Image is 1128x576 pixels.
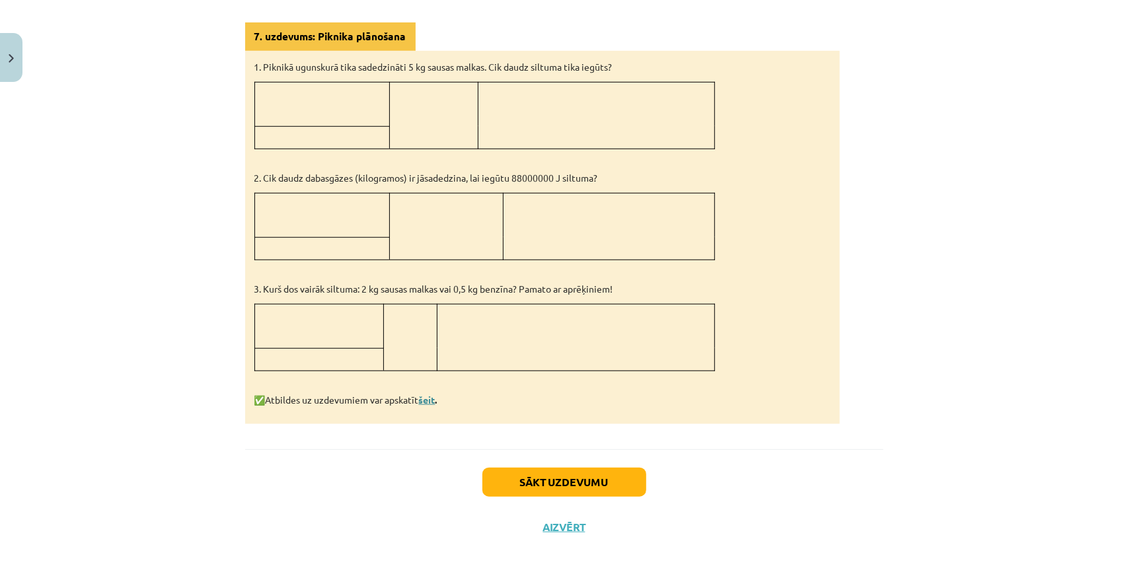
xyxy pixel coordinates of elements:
[9,54,14,63] img: icon-close-lesson-0947bae3869378f0d4975bcd49f059093ad1ed9edebbc8119c70593378902aed.svg
[254,393,831,407] p: Atbildes uz uzdevumiem var apskatīt
[254,30,406,43] strong: 7. uzdevums: Piknika plānošana
[419,394,435,406] a: šeit
[482,468,646,497] button: Sākt uzdevumu
[539,521,589,534] button: Aizvērt
[419,394,437,406] strong: .
[254,171,831,185] p: 2. Cik daudz dabasgāzes (kilogramos) ir jāsadedzina, lai iegūtu 88000000 J siltuma?
[254,394,266,406] strong: ✅
[254,60,831,74] p: 1. Piknikā ugunskurā tika sadedzināti 5 kg sausas malkas. Cik daudz siltuma tika iegūts?
[254,282,831,296] p: 3. Kurš dos vairāk siltuma: 2 kg sausas malkas vai 0,5 kg benzīna? Pamato ar aprēķiniem!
